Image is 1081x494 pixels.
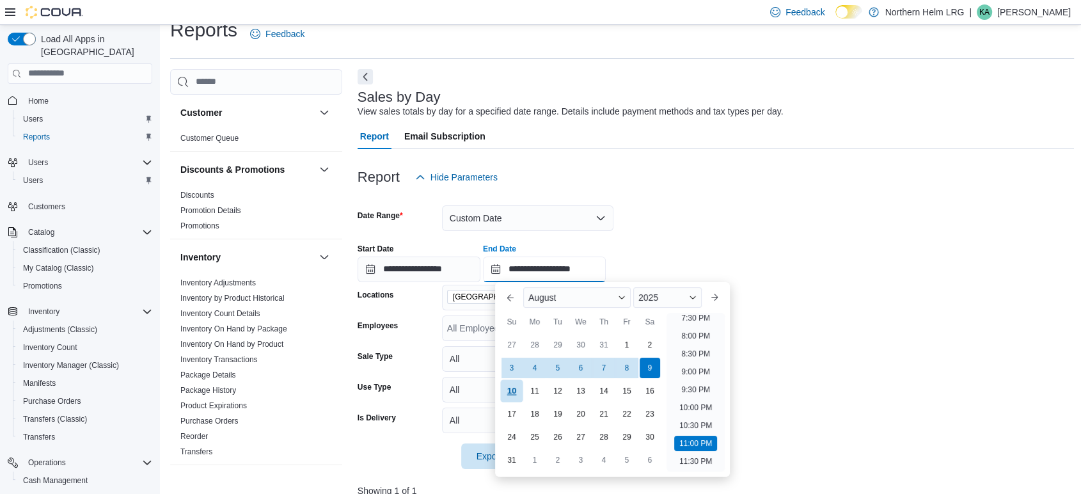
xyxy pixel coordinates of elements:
button: Inventory Count [13,339,157,356]
span: Transfers (Classic) [18,411,152,427]
div: day-30 [640,427,660,447]
span: Inventory Count [18,340,152,355]
span: KA [979,4,990,20]
div: day-4 [525,358,545,378]
a: My Catalog (Classic) [18,260,99,276]
div: View sales totals by day for a specified date range. Details include payment methods and tax type... [358,105,784,118]
span: Discounts [180,190,214,200]
button: Inventory [3,303,157,321]
p: Northern Helm LRG [885,4,965,20]
span: Cash Management [23,475,88,486]
button: Customers [3,197,157,216]
label: Start Date [358,244,394,254]
button: Classification (Classic) [13,241,157,259]
a: Classification (Classic) [18,243,106,258]
a: Adjustments (Classic) [18,322,102,337]
div: day-5 [548,358,568,378]
button: Users [13,110,157,128]
span: Inventory On Hand by Package [180,324,287,334]
h3: Sales by Day [358,90,441,105]
span: Promotions [23,281,62,291]
a: Users [18,173,48,188]
a: Promotion Details [180,206,241,215]
div: day-6 [571,358,591,378]
div: day-20 [571,404,591,424]
div: day-23 [640,404,660,424]
p: [PERSON_NAME] [997,4,1071,20]
div: day-3 [501,358,522,378]
div: Button. Open the year selector. 2025 is currently selected. [633,287,702,308]
div: day-6 [640,450,660,470]
div: Su [501,312,522,332]
label: Use Type [358,382,391,392]
a: Inventory On Hand by Package [180,324,287,333]
span: Transfers [180,447,212,457]
div: day-31 [594,335,614,355]
span: Inventory by Product Historical [180,293,285,303]
button: All [442,346,613,372]
label: End Date [483,244,516,254]
span: Customer Queue [180,133,239,143]
button: Next [358,69,373,84]
span: Operations [23,455,152,470]
div: Inventory [170,275,342,465]
div: day-15 [617,381,637,401]
p: | [969,4,972,20]
div: day-19 [548,404,568,424]
div: day-27 [501,335,522,355]
span: Purchase Orders [23,396,81,406]
span: Hide Parameters [430,171,498,184]
a: Inventory Count Details [180,309,260,318]
button: Transfers (Classic) [13,410,157,428]
a: Purchase Orders [180,417,239,426]
button: Hide Parameters [410,164,503,190]
button: Customer [180,106,314,119]
span: Reports [23,132,50,142]
span: Customers [23,198,152,214]
span: Export [469,443,525,469]
span: Reports [18,129,152,145]
div: day-10 [500,379,523,402]
div: day-9 [640,358,660,378]
a: Reorder [180,432,208,441]
a: Package History [180,386,236,395]
span: Transfers [23,432,55,442]
span: Home [28,96,49,106]
div: day-24 [501,427,522,447]
a: Transfers [18,429,60,445]
span: Operations [28,458,66,468]
span: Customers [28,202,65,212]
div: August, 2025 [500,333,661,472]
span: Manifests [18,376,152,391]
a: Feedback [245,21,310,47]
span: Inventory Count Details [180,308,260,319]
div: day-29 [617,427,637,447]
span: Purchase Orders [18,394,152,409]
span: Bowmanville [447,290,549,304]
div: day-8 [617,358,637,378]
span: Users [18,111,152,127]
span: Promotions [18,278,152,294]
div: day-18 [525,404,545,424]
div: Kyle Agnew [977,4,992,20]
ul: Time [667,313,725,472]
button: Home [3,92,157,110]
span: Inventory Manager (Classic) [18,358,152,373]
span: Adjustments (Classic) [18,322,152,337]
span: Feedback [265,28,304,40]
input: Press the down key to open a popover containing a calendar. [358,257,480,282]
button: Users [3,154,157,171]
div: day-26 [548,427,568,447]
div: day-17 [501,404,522,424]
a: Inventory Adjustments [180,278,256,287]
span: Home [23,93,152,109]
span: Users [23,114,43,124]
span: Users [23,175,43,186]
span: Purchase Orders [180,416,239,426]
div: day-30 [571,335,591,355]
button: Users [13,171,157,189]
div: Button. Open the month selector. August is currently selected. [523,287,631,308]
span: Users [23,155,152,170]
h3: Discounts & Promotions [180,163,285,176]
h1: Reports [170,17,237,43]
